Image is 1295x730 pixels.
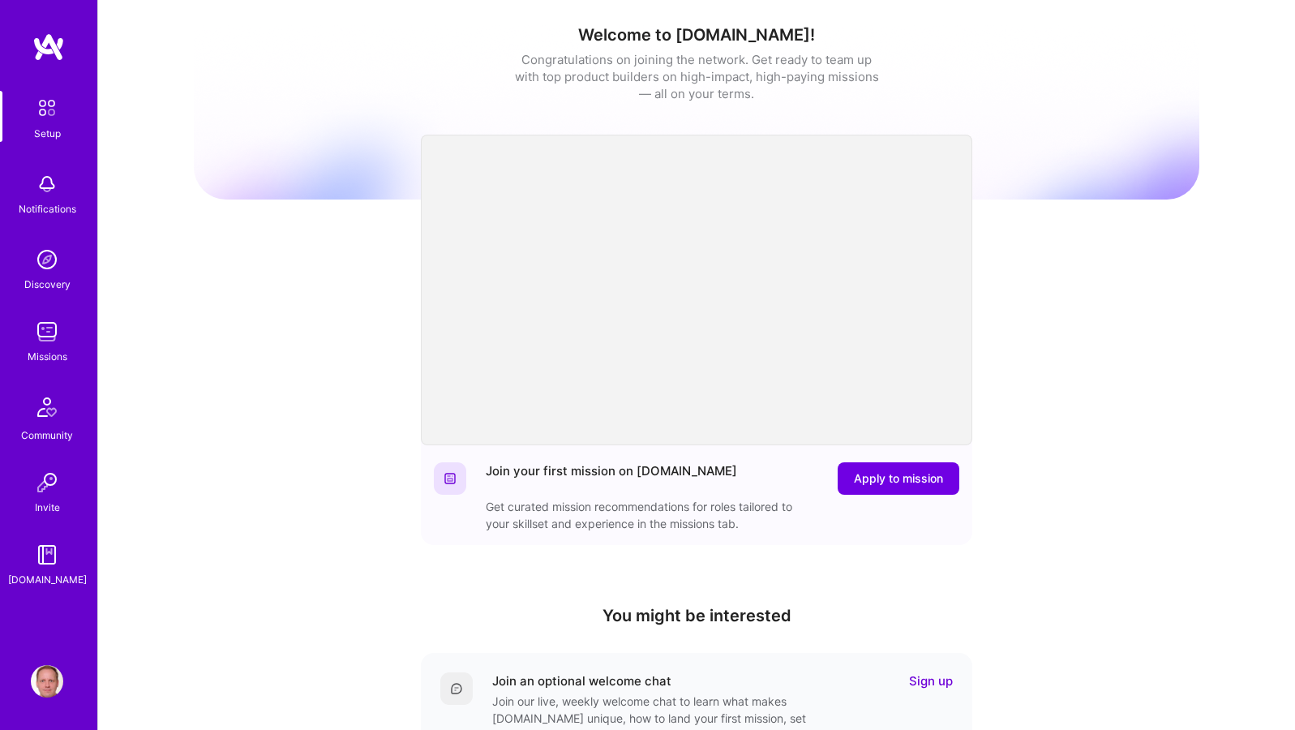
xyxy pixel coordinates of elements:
img: Invite [31,466,63,499]
div: Notifications [19,200,76,217]
div: Congratulations on joining the network. Get ready to team up with top product builders on high-im... [514,51,879,102]
div: Invite [35,499,60,516]
img: discovery [31,243,63,276]
div: Community [21,427,73,444]
img: guide book [31,539,63,571]
a: User Avatar [27,665,67,698]
img: Website [444,472,457,485]
a: Sign up [909,672,953,689]
img: teamwork [31,316,63,348]
img: bell [31,168,63,200]
img: Community [28,388,66,427]
img: setup [30,91,64,125]
div: [DOMAIN_NAME] [8,571,87,588]
div: Missions [28,348,67,365]
img: logo [32,32,65,62]
h1: Welcome to [DOMAIN_NAME]! [194,25,1199,45]
button: Apply to mission [838,462,959,495]
img: User Avatar [31,665,63,698]
iframe: video [421,135,972,445]
h4: You might be interested [421,606,972,625]
div: Setup [34,125,61,142]
div: Join your first mission on [DOMAIN_NAME] [486,462,737,495]
div: Get curated mission recommendations for roles tailored to your skillset and experience in the mis... [486,498,810,532]
div: Discovery [24,276,71,293]
div: Join an optional welcome chat [492,672,671,689]
span: Apply to mission [854,470,943,487]
img: Comment [450,682,463,695]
